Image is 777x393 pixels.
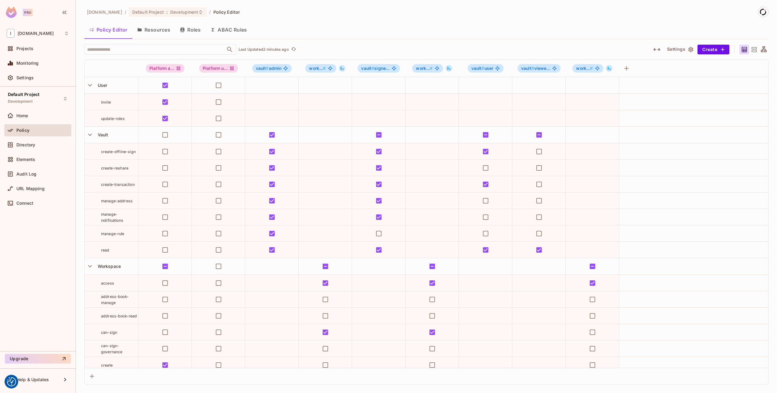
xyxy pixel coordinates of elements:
[132,22,175,37] button: Resources
[101,330,117,335] span: can-sign
[361,66,374,71] span: vault
[7,377,16,386] img: Revisit consent button
[205,22,252,37] button: ABAC Rules
[372,66,374,71] span: #
[101,100,111,104] span: invite
[7,377,16,386] button: Consent Preferences
[16,61,39,66] span: Monitoring
[166,10,168,15] span: :
[199,64,238,73] div: Platform u...
[18,31,54,36] span: Workspace: iofinnet.com
[665,45,695,54] button: Settings
[101,116,125,121] span: update-roles
[361,66,389,71] span: signe...
[256,66,282,71] span: admin
[84,22,132,37] button: Policy Editor
[758,7,768,17] img: Ester Alvarez Feijoo
[697,45,729,54] button: Create
[125,9,126,15] li: /
[291,46,296,53] span: refresh
[23,9,33,16] div: Pro
[576,66,593,71] span: work...
[323,66,326,71] span: #
[16,201,33,206] span: Connect
[146,64,185,73] span: Platform admin
[16,377,49,382] span: Help & Updates
[5,354,71,364] button: Upgrade
[226,45,234,54] button: Open
[16,128,29,133] span: Policy
[471,66,494,71] span: user
[358,64,400,73] span: vault#signer
[256,66,269,71] span: vault
[7,29,15,38] span: I
[87,9,122,15] span: the active workspace
[239,47,289,52] p: Last Updated 2 minutes ago
[6,7,17,18] img: SReyMgAAAABJRU5ErkJggg==
[101,212,123,223] span: manage-notifications
[101,294,129,305] span: address-book-manage
[289,46,297,53] span: Click to refresh data
[8,99,32,104] span: Development
[101,343,123,354] span: can-sign-governance
[309,66,326,71] span: work...
[209,9,211,15] li: /
[101,231,124,236] span: manage-rule
[430,66,433,71] span: #
[16,75,34,80] span: Settings
[305,64,336,73] span: workspace#admin
[16,113,28,118] span: Home
[16,46,33,51] span: Projects
[101,149,136,154] span: create-offline-sign
[170,9,198,15] span: Development
[101,314,137,318] span: address-book-read
[101,363,113,367] span: create
[175,22,205,37] button: Roles
[95,132,108,137] span: Vault
[101,281,114,285] span: access
[517,64,561,73] span: vault#viewer
[471,66,484,71] span: vault
[16,157,35,162] span: Elements
[101,248,110,252] span: read
[101,199,133,203] span: manage-address
[132,9,164,15] span: Default Project
[16,142,35,147] span: Directory
[16,186,45,191] span: URL Mapping
[412,64,443,73] span: workspace#signer
[95,264,121,269] span: Workspace
[199,64,238,73] span: Platform user
[290,46,297,53] button: refresh
[101,166,128,170] span: create-reshare
[572,64,603,73] span: workspace#viewer
[531,66,534,71] span: #
[146,64,185,73] div: Platform a...
[16,172,36,176] span: Audit Log
[213,9,240,15] span: Policy Editor
[95,83,107,88] span: User
[8,92,39,97] span: Default Project
[590,66,593,71] span: #
[266,66,269,71] span: #
[521,66,550,71] span: viewe...
[416,66,433,71] span: work...
[521,66,534,71] span: vault
[481,66,484,71] span: #
[101,182,135,187] span: create-transaction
